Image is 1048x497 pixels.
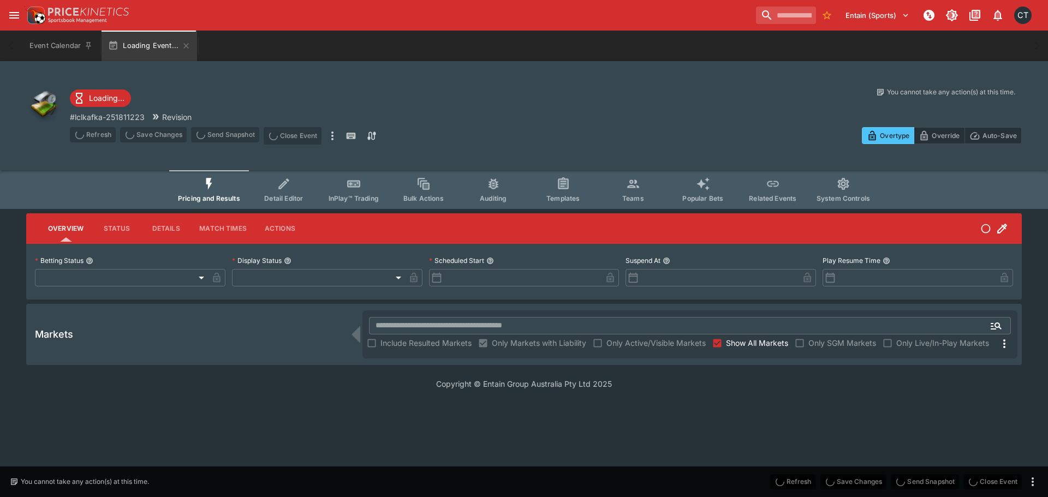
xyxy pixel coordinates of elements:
[1011,3,1035,27] button: Cameron Tarver
[663,257,670,265] button: Suspend At
[622,194,644,202] span: Teams
[896,337,989,349] span: Only Live/In-Play Markets
[326,127,339,145] button: more
[932,130,960,141] p: Override
[749,194,796,202] span: Related Events
[756,7,816,24] input: search
[4,5,24,25] button: open drawer
[965,5,985,25] button: Documentation
[89,92,124,104] p: Loading...
[141,215,190,242] button: Details
[39,215,92,242] button: Overview
[232,256,282,265] p: Display Status
[808,337,876,349] span: Only SGM Markets
[626,256,660,265] p: Suspend At
[329,194,379,202] span: InPlay™ Trading
[178,194,240,202] span: Pricing and Results
[988,5,1008,25] button: Notifications
[887,87,1015,97] p: You cannot take any action(s) at this time.
[24,4,46,26] img: PriceKinetics Logo
[862,127,1022,144] div: Start From
[492,337,586,349] span: Only Markets with Liability
[190,215,255,242] button: Match Times
[726,337,788,349] span: Show All Markets
[862,127,914,144] button: Overtype
[86,257,93,265] button: Betting Status
[606,337,706,349] span: Only Active/Visible Markets
[48,18,107,23] img: Sportsbook Management
[284,257,291,265] button: Display Status
[817,194,870,202] span: System Controls
[23,31,99,61] button: Event Calendar
[35,256,84,265] p: Betting Status
[26,87,61,122] img: other.png
[998,337,1011,350] svg: More
[162,111,192,123] p: Revision
[818,7,836,24] button: No Bookmarks
[682,194,723,202] span: Popular Bets
[546,194,580,202] span: Templates
[380,337,472,349] span: Include Resulted Markets
[21,477,149,487] p: You cannot take any action(s) at this time.
[986,316,1006,336] button: Open
[255,215,305,242] button: Actions
[169,170,879,209] div: Event type filters
[823,256,880,265] p: Play Resume Time
[914,127,964,144] button: Override
[403,194,444,202] span: Bulk Actions
[48,8,129,16] img: PriceKinetics
[942,5,962,25] button: Toggle light/dark mode
[486,257,494,265] button: Scheduled Start
[964,127,1022,144] button: Auto-Save
[429,256,484,265] p: Scheduled Start
[982,130,1017,141] p: Auto-Save
[1014,7,1032,24] div: Cameron Tarver
[839,7,916,24] button: Select Tenant
[70,111,145,123] p: Copy To Clipboard
[883,257,890,265] button: Play Resume Time
[880,130,909,141] p: Overtype
[264,194,303,202] span: Detail Editor
[919,5,939,25] button: NOT Connected to PK
[92,215,141,242] button: Status
[35,328,73,340] h5: Markets
[1026,475,1039,488] button: more
[102,31,197,61] button: Loading Event...
[480,194,507,202] span: Auditing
